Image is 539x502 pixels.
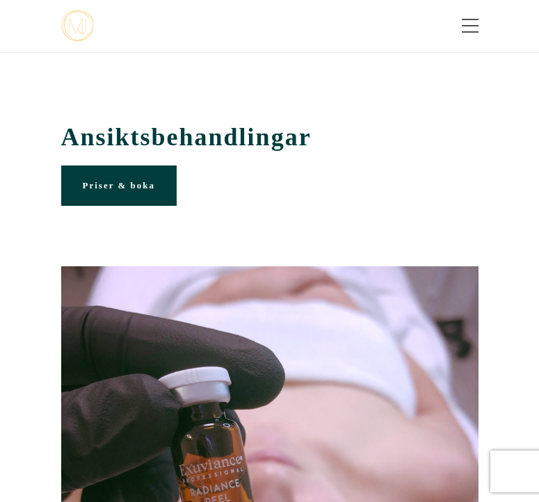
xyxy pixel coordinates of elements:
[462,25,478,26] span: Toggle menu
[61,10,94,42] a: mjstudio mjstudio mjstudio
[61,165,177,206] a: Priser & boka
[61,10,94,42] img: mjstudio
[61,122,478,152] span: Ansiktsbehandlingar
[83,180,155,191] span: Priser & boka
